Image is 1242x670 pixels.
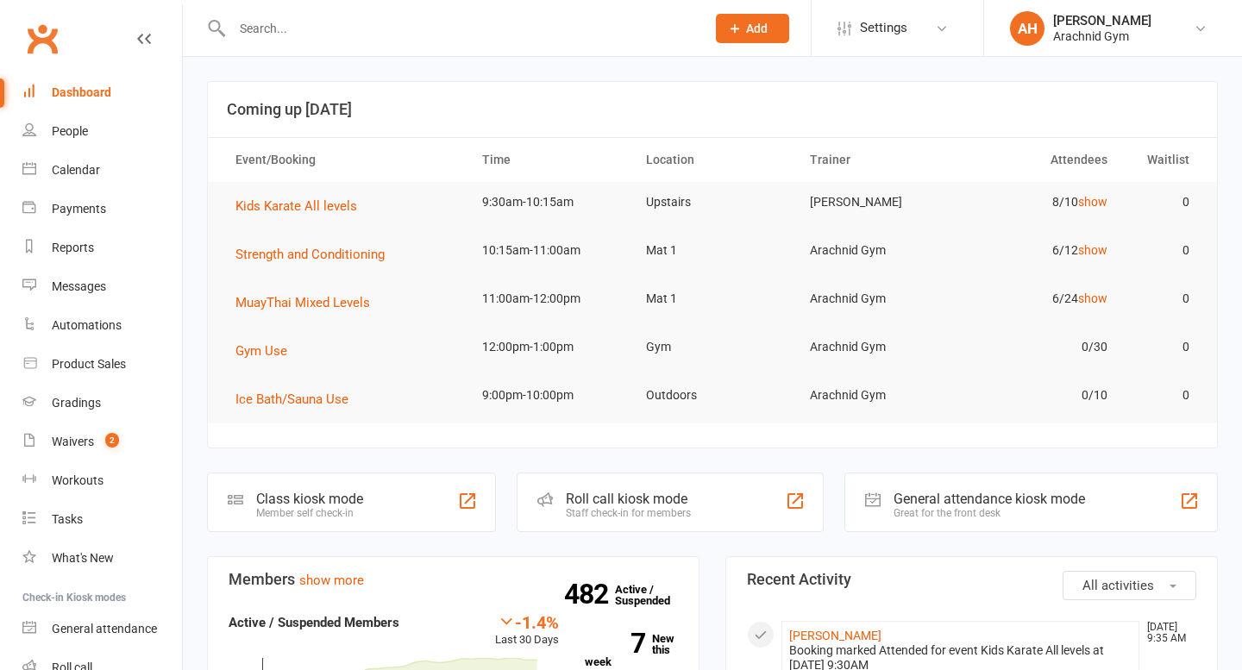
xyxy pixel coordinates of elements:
[52,241,94,254] div: Reports
[22,190,182,229] a: Payments
[52,622,157,636] div: General attendance
[235,391,348,407] span: Ice Bath/Sauna Use
[630,230,794,271] td: Mat 1
[1053,28,1151,44] div: Arachnid Gym
[52,85,111,99] div: Dashboard
[227,16,693,41] input: Search...
[256,491,363,507] div: Class kiosk mode
[52,279,106,293] div: Messages
[1078,243,1107,257] a: show
[467,375,630,416] td: 9:00pm-10:00pm
[22,610,182,648] a: General attendance kiosk mode
[1138,622,1195,644] time: [DATE] 9:35 AM
[1078,291,1107,305] a: show
[794,182,958,222] td: [PERSON_NAME]
[22,112,182,151] a: People
[467,230,630,271] td: 10:15am-11:00am
[1123,279,1205,319] td: 0
[585,633,678,667] a: 7New this week
[958,230,1122,271] td: 6/12
[22,500,182,539] a: Tasks
[746,22,768,35] span: Add
[1053,13,1151,28] div: [PERSON_NAME]
[256,507,363,519] div: Member self check-in
[585,630,645,656] strong: 7
[894,491,1085,507] div: General attendance kiosk mode
[566,491,691,507] div: Roll call kiosk mode
[1082,578,1154,593] span: All activities
[229,615,399,630] strong: Active / Suspended Members
[235,292,382,313] button: MuayThai Mixed Levels
[630,182,794,222] td: Upstairs
[958,182,1122,222] td: 8/10
[794,279,958,319] td: Arachnid Gym
[22,345,182,384] a: Product Sales
[235,341,299,361] button: Gym Use
[789,629,881,642] a: [PERSON_NAME]
[52,124,88,138] div: People
[467,182,630,222] td: 9:30am-10:15am
[1123,375,1205,416] td: 0
[467,279,630,319] td: 11:00am-12:00pm
[52,473,103,487] div: Workouts
[52,551,114,565] div: What's New
[467,138,630,182] th: Time
[235,343,287,359] span: Gym Use
[495,612,559,649] div: Last 30 Days
[958,327,1122,367] td: 0/30
[52,396,101,410] div: Gradings
[22,151,182,190] a: Calendar
[229,571,678,588] h3: Members
[235,247,385,262] span: Strength and Conditioning
[615,571,691,619] a: 482Active / Suspended
[105,433,119,448] span: 2
[747,571,1196,588] h3: Recent Activity
[630,279,794,319] td: Mat 1
[958,138,1122,182] th: Attendees
[52,357,126,371] div: Product Sales
[22,423,182,461] a: Waivers 2
[794,375,958,416] td: Arachnid Gym
[1123,327,1205,367] td: 0
[22,461,182,500] a: Workouts
[22,229,182,267] a: Reports
[235,198,357,214] span: Kids Karate All levels
[52,435,94,448] div: Waivers
[1063,571,1196,600] button: All activities
[794,230,958,271] td: Arachnid Gym
[495,612,559,631] div: -1.4%
[235,244,397,265] button: Strength and Conditioning
[566,507,691,519] div: Staff check-in for members
[630,327,794,367] td: Gym
[958,279,1122,319] td: 6/24
[716,14,789,43] button: Add
[794,138,958,182] th: Trainer
[235,295,370,310] span: MuayThai Mixed Levels
[1123,230,1205,271] td: 0
[630,375,794,416] td: Outdoors
[1123,182,1205,222] td: 0
[235,196,369,216] button: Kids Karate All levels
[52,318,122,332] div: Automations
[630,138,794,182] th: Location
[22,306,182,345] a: Automations
[1010,11,1044,46] div: AH
[794,327,958,367] td: Arachnid Gym
[958,375,1122,416] td: 0/10
[564,581,615,607] strong: 482
[22,267,182,306] a: Messages
[467,327,630,367] td: 12:00pm-1:00pm
[235,389,361,410] button: Ice Bath/Sauna Use
[52,202,106,216] div: Payments
[1078,195,1107,209] a: show
[227,101,1198,118] h3: Coming up [DATE]
[1123,138,1205,182] th: Waitlist
[52,512,83,526] div: Tasks
[299,573,364,588] a: show more
[860,9,907,47] span: Settings
[22,73,182,112] a: Dashboard
[22,384,182,423] a: Gradings
[21,17,64,60] a: Clubworx
[52,163,100,177] div: Calendar
[220,138,467,182] th: Event/Booking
